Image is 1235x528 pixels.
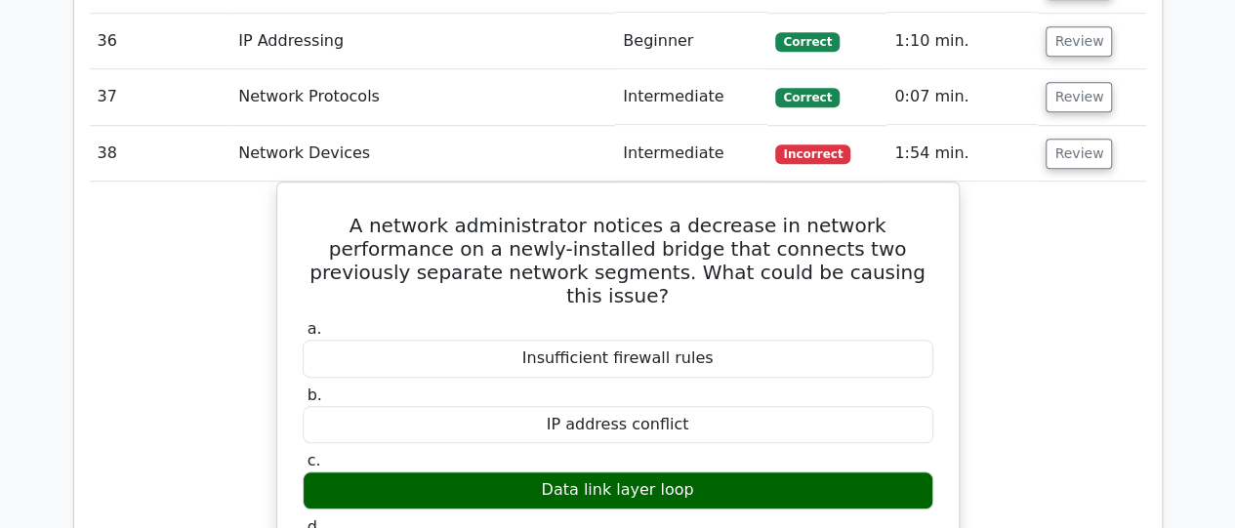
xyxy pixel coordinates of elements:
[303,471,933,509] div: Data link layer loop
[230,69,615,125] td: Network Protocols
[303,406,933,444] div: IP address conflict
[308,319,322,338] span: a.
[90,14,231,69] td: 36
[230,14,615,69] td: IP Addressing
[775,32,839,52] span: Correct
[775,144,850,164] span: Incorrect
[301,214,935,307] h5: A network administrator notices a decrease in network performance on a newly-installed bridge tha...
[775,88,839,107] span: Correct
[303,340,933,378] div: Insufficient firewall rules
[886,69,1038,125] td: 0:07 min.
[886,14,1038,69] td: 1:10 min.
[615,69,767,125] td: Intermediate
[615,14,767,69] td: Beginner
[230,126,615,182] td: Network Devices
[308,386,322,404] span: b.
[1046,139,1112,169] button: Review
[1046,26,1112,57] button: Review
[90,126,231,182] td: 38
[1046,82,1112,112] button: Review
[615,126,767,182] td: Intermediate
[90,69,231,125] td: 37
[886,126,1038,182] td: 1:54 min.
[308,451,321,469] span: c.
